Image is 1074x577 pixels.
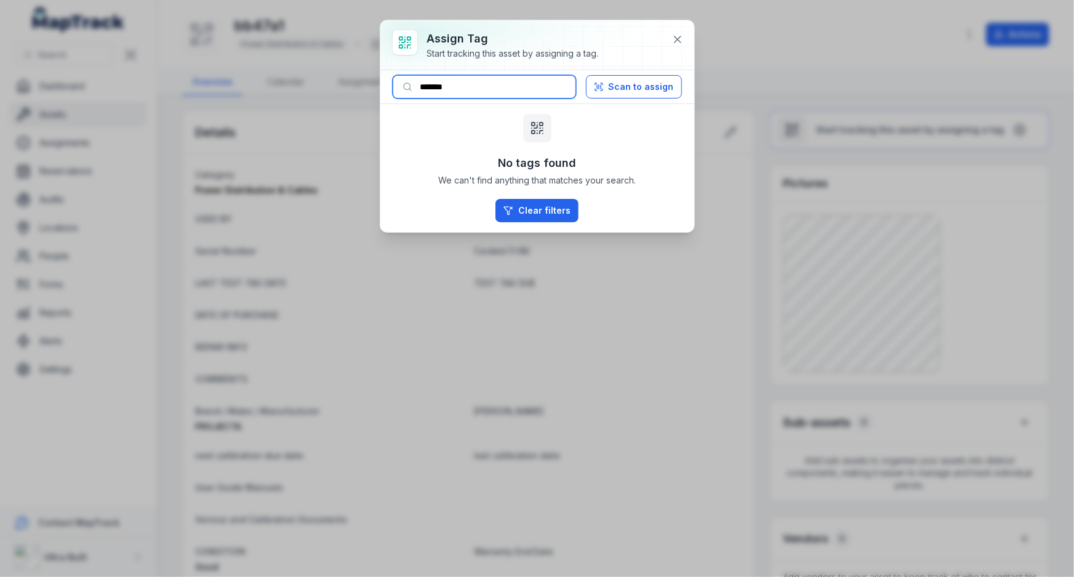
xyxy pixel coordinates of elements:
[586,75,682,99] button: Scan to assign
[427,30,599,47] h3: Assign tag
[438,174,636,187] span: We can't find anything that matches your search.
[498,155,576,172] h3: No tags found
[427,47,599,60] div: Start tracking this asset by assigning a tag.
[495,199,579,222] button: Clear filters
